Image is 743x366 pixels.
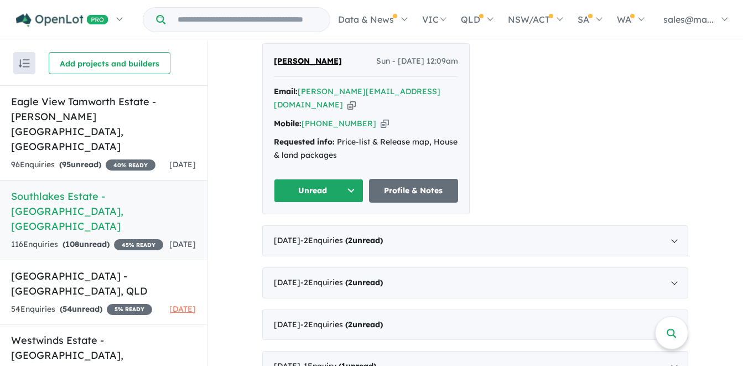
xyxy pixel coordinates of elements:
h5: [GEOGRAPHIC_DATA] - [GEOGRAPHIC_DATA] , QLD [11,269,196,298]
div: [DATE] [262,267,688,298]
span: 2 [348,277,352,287]
div: 116 Enquir ies [11,238,163,251]
h5: Eagle View Tamworth Estate - [PERSON_NAME][GEOGRAPHIC_DATA] , [GEOGRAPHIC_DATA] [11,94,196,154]
span: sales@ma... [663,14,714,25]
strong: ( unread) [60,304,102,314]
strong: ( unread) [59,159,101,169]
strong: Mobile: [274,118,302,128]
div: [DATE] [262,310,688,341]
button: Unread [274,179,363,203]
h5: Southlakes Estate - [GEOGRAPHIC_DATA] , [GEOGRAPHIC_DATA] [11,189,196,234]
div: 54 Enquir ies [11,303,152,316]
span: 2 [348,319,352,329]
button: Copy [381,118,389,130]
a: [PERSON_NAME][EMAIL_ADDRESS][DOMAIN_NAME] [274,86,440,110]
input: Try estate name, suburb, builder or developer [168,8,328,32]
div: 96 Enquir ies [11,158,155,172]
button: Add projects and builders [49,52,170,74]
span: 95 [62,159,71,169]
span: - 2 Enquir ies [300,235,383,245]
span: 2 [348,235,352,245]
span: - 2 Enquir ies [300,319,383,329]
span: [PERSON_NAME] [274,56,342,66]
strong: ( unread) [63,239,110,249]
strong: ( unread) [345,235,383,245]
div: [DATE] [262,225,688,256]
strong: ( unread) [345,319,383,329]
img: Openlot PRO Logo White [16,13,108,27]
span: [DATE] [169,304,196,314]
a: [PERSON_NAME] [274,55,342,68]
button: Copy [347,99,356,111]
span: - 2 Enquir ies [300,277,383,287]
strong: ( unread) [345,277,383,287]
span: [DATE] [169,159,196,169]
span: 5 % READY [107,304,152,315]
img: sort.svg [19,59,30,68]
a: Profile & Notes [369,179,459,203]
span: 40 % READY [106,159,155,171]
strong: Requested info: [274,137,335,147]
span: [DATE] [169,239,196,249]
span: 54 [63,304,72,314]
a: [PHONE_NUMBER] [302,118,376,128]
span: Sun - [DATE] 12:09am [376,55,458,68]
strong: Email: [274,86,298,96]
div: Price-list & Release map, House & land packages [274,136,458,162]
span: 108 [65,239,79,249]
span: 45 % READY [114,239,163,250]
